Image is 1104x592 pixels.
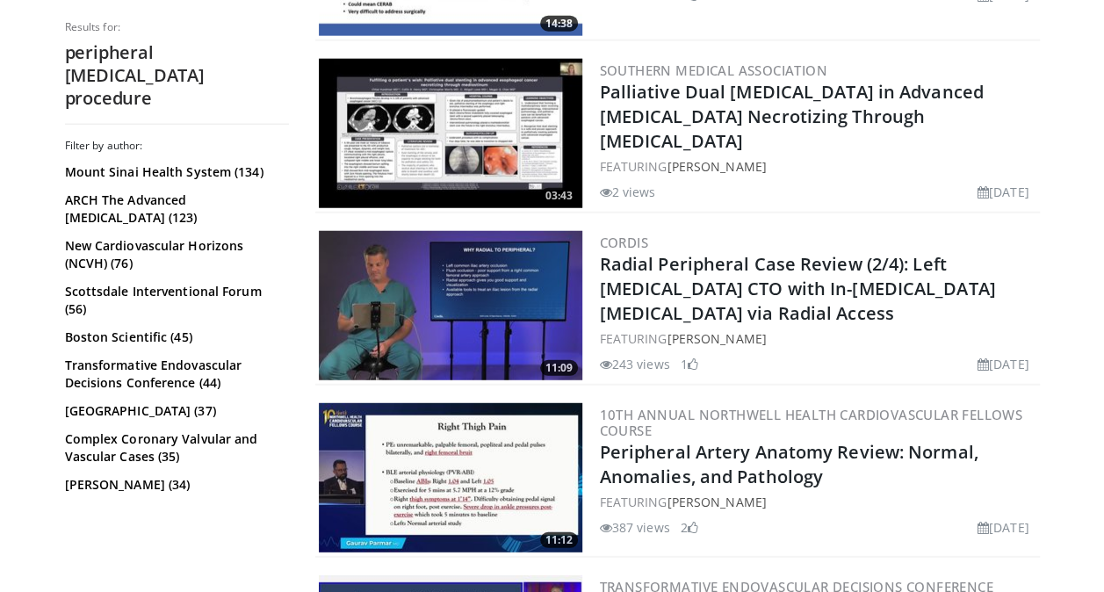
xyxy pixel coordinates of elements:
li: [DATE] [978,355,1029,373]
a: [PERSON_NAME] (34) [65,476,285,494]
a: Boston Scientific (45) [65,328,285,346]
li: 2 [681,518,698,537]
a: 03:43 [319,59,582,208]
li: [DATE] [978,518,1029,537]
a: Mount Sinai Health System (134) [65,163,285,181]
a: Peripheral Artery Anatomy Review: Normal, Anomalies, and Pathology [600,440,978,488]
a: 11:12 [319,403,582,552]
a: New Cardiovascular Horizons (NCVH) (76) [65,237,285,272]
span: 11:12 [540,532,578,548]
a: Southern Medical Association [600,61,827,79]
a: [PERSON_NAME] [667,330,766,347]
a: 11:09 [319,231,582,380]
img: 1562fcb8-f63d-4ec4-a454-6ca37eedf67f.300x170_q85_crop-smart_upscale.jpg [319,231,582,380]
a: Transformative Endovascular Decisions Conference (44) [65,357,285,392]
a: [PERSON_NAME] [667,158,766,175]
div: FEATURING [600,157,1036,176]
span: 03:43 [540,188,578,204]
li: 1 [681,355,698,373]
div: FEATURING [600,329,1036,348]
span: 11:09 [540,360,578,376]
a: Complex Coronary Valvular and Vascular Cases (35) [65,430,285,466]
div: FEATURING [600,493,1036,511]
a: [PERSON_NAME] [667,494,766,510]
span: 14:38 [540,16,578,32]
li: 387 views [600,518,670,537]
h2: peripheral [MEDICAL_DATA] procedure [65,41,289,110]
img: 0187e275-3c59-48ce-93cd-295eee7ecf0a.300x170_q85_crop-smart_upscale.jpg [319,59,582,208]
a: Cordis [600,234,648,251]
p: Results for: [65,20,289,34]
a: [GEOGRAPHIC_DATA] (37) [65,402,285,420]
a: 10th Annual Northwell Health Cardiovascular Fellows Course [600,406,1022,439]
h3: Filter by author: [65,139,289,153]
li: [DATE] [978,183,1029,201]
img: 8be7fbc3-e6cb-4871-90af-385291f8102d.300x170_q85_crop-smart_upscale.jpg [319,403,582,552]
li: 243 views [600,355,670,373]
a: ARCH The Advanced [MEDICAL_DATA] (123) [65,191,285,227]
a: Scottsdale Interventional Forum (56) [65,283,285,318]
a: Palliative Dual [MEDICAL_DATA] in Advanced [MEDICAL_DATA] Necrotizing Through [MEDICAL_DATA] [600,80,984,153]
li: 2 views [600,183,656,201]
a: Radial Peripheral Case Review (2/4): Left [MEDICAL_DATA] CTO with In-[MEDICAL_DATA] [MEDICAL_DATA... [600,252,996,325]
